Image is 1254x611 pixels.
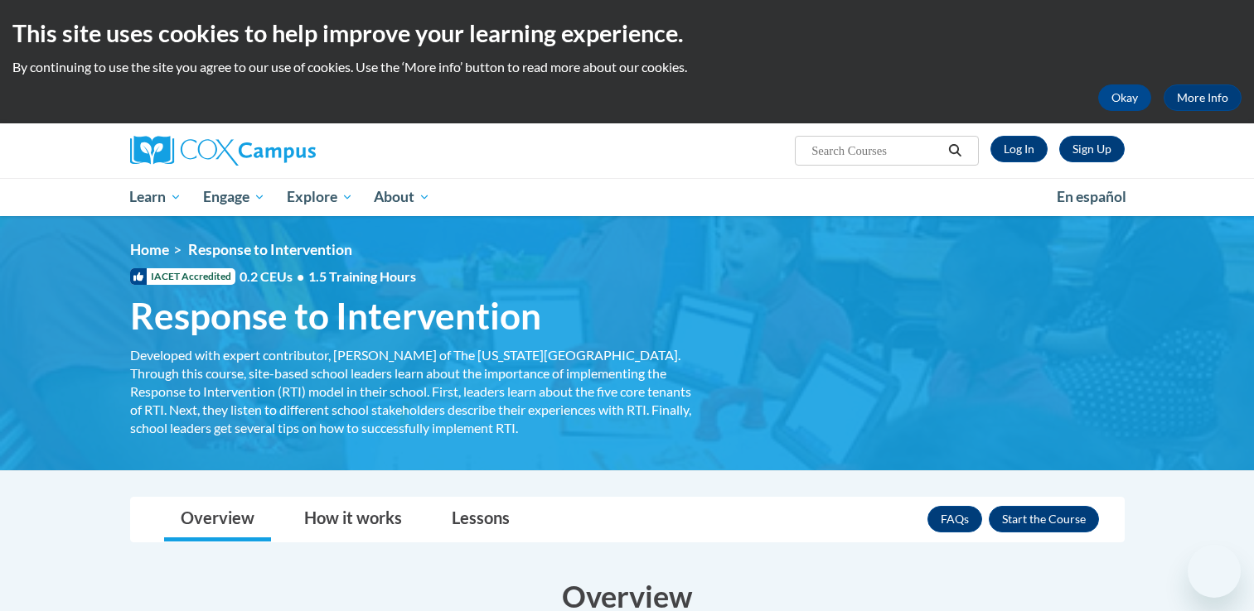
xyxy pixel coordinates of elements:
[130,241,169,258] a: Home
[203,187,265,207] span: Engage
[119,178,193,216] a: Learn
[164,498,271,541] a: Overview
[435,498,526,541] a: Lessons
[276,178,364,216] a: Explore
[308,268,416,284] span: 1.5 Training Hours
[990,136,1048,162] a: Log In
[240,267,416,286] span: 0.2 CEUs
[1188,545,1241,598] iframe: Button to launch messaging window
[130,346,702,437] div: Developed with expert contributor, [PERSON_NAME] of The [US_STATE][GEOGRAPHIC_DATA]. Through this...
[810,141,942,161] input: Search Courses
[129,187,182,207] span: Learn
[1059,136,1125,162] a: Register
[130,268,235,285] span: IACET Accredited
[105,178,1150,216] div: Main menu
[188,241,352,258] span: Response to Intervention
[942,141,967,161] button: Search
[1057,188,1126,205] span: En español
[130,136,445,166] a: Cox Campus
[288,498,419,541] a: How it works
[989,506,1099,532] button: Enroll
[287,187,353,207] span: Explore
[1046,180,1137,214] a: En español
[192,178,276,216] a: Engage
[1098,84,1151,111] button: Okay
[927,506,982,532] a: FAQs
[12,58,1242,76] p: By continuing to use the site you agree to our use of cookies. Use the ‘More info’ button to read...
[1164,84,1242,111] a: More Info
[363,178,441,216] a: About
[130,136,316,166] img: Cox Campus
[130,294,541,338] span: Response to Intervention
[297,268,304,284] span: •
[12,17,1242,50] h2: This site uses cookies to help improve your learning experience.
[374,187,430,207] span: About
